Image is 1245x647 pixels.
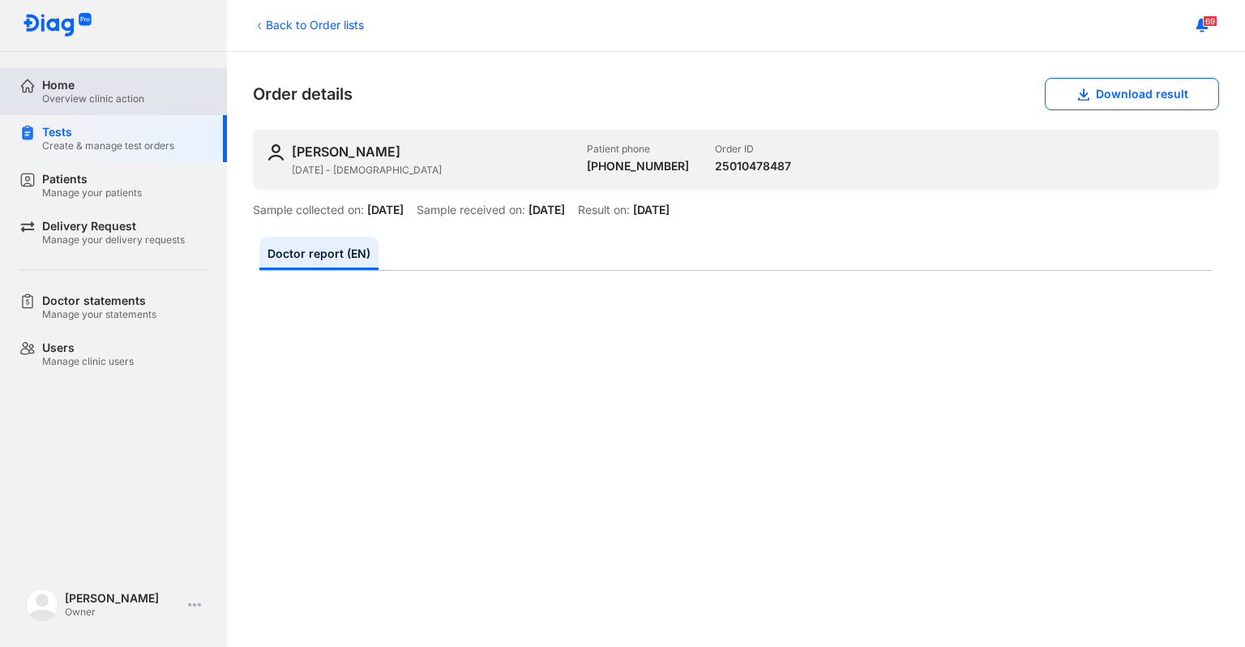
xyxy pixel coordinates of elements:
[1045,78,1219,110] button: Download result
[715,143,791,156] div: Order ID
[42,355,134,368] div: Manage clinic users
[633,203,670,217] div: [DATE]
[42,92,144,105] div: Overview clinic action
[259,237,379,270] a: Doctor report (EN)
[42,172,142,186] div: Patients
[253,203,364,217] div: Sample collected on:
[42,234,185,246] div: Manage your delivery requests
[266,143,285,162] img: user-icon
[367,203,404,217] div: [DATE]
[42,139,174,152] div: Create & manage test orders
[65,591,182,606] div: [PERSON_NAME]
[42,125,174,139] div: Tests
[1203,15,1217,27] span: 69
[26,589,58,621] img: logo
[417,203,525,217] div: Sample received on:
[253,78,1219,110] div: Order details
[715,159,791,174] div: 25010478487
[292,164,574,177] div: [DATE] - [DEMOGRAPHIC_DATA]
[292,143,400,161] div: [PERSON_NAME]
[42,341,134,355] div: Users
[587,159,689,174] div: [PHONE_NUMBER]
[528,203,565,217] div: [DATE]
[578,203,630,217] div: Result on:
[253,16,364,33] div: Back to Order lists
[23,13,92,38] img: logo
[42,294,156,308] div: Doctor statements
[65,606,182,619] div: Owner
[42,186,142,199] div: Manage your patients
[42,78,144,92] div: Home
[587,143,689,156] div: Patient phone
[42,308,156,321] div: Manage your statements
[42,219,185,234] div: Delivery Request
